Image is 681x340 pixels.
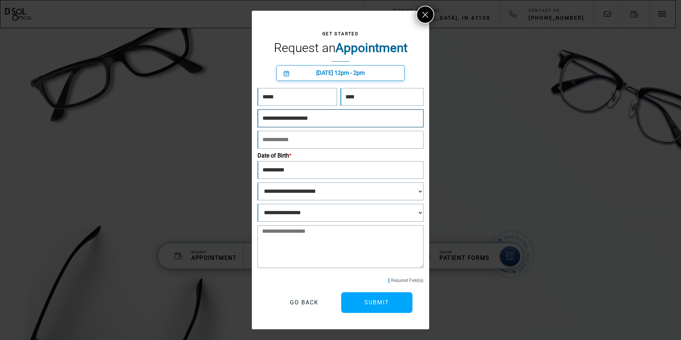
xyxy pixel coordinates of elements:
button: Submit [341,292,412,313]
span: Required Field(s) [389,278,423,283]
span: [DATE] 12pm - 2pm [316,69,365,76]
button: Go Back [269,292,340,313]
label: Date of Birth [258,152,423,160]
input: Phone Number [258,131,423,149]
h2: Request an [265,39,416,62]
h4: Get Started [265,31,416,37]
strong: Appointment [336,41,407,55]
